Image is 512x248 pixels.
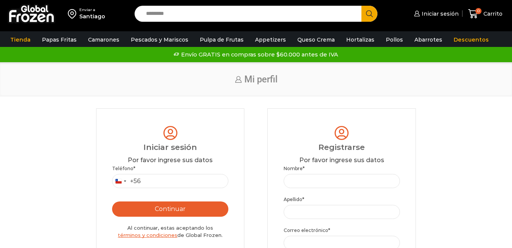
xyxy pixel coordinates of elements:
[162,124,179,142] img: tabler-icon-user-circle.svg
[411,32,446,47] a: Abarrotes
[482,10,502,18] span: Carrito
[112,142,228,153] div: Iniciar sesión
[196,32,247,47] a: Pulpa de Frutas
[450,32,493,47] a: Descuentos
[112,165,228,172] label: Teléfono
[342,32,378,47] a: Hortalizas
[333,124,350,142] img: tabler-icon-user-circle.svg
[68,7,79,20] img: address-field-icon.svg
[38,32,80,47] a: Papas Fritas
[118,232,177,238] a: términos y condiciones
[475,8,482,14] span: 0
[294,32,339,47] a: Queso Crema
[84,32,123,47] a: Camarones
[112,224,228,238] div: Al continuar, estas aceptando los de Global Frozen.
[412,6,459,21] a: Iniciar sesión
[6,32,34,47] a: Tienda
[284,165,400,172] label: Nombre
[251,32,290,47] a: Appetizers
[112,201,228,217] button: Continuar
[284,142,400,153] div: Registrarse
[130,176,141,186] div: +56
[112,174,141,188] button: Selected country
[382,32,407,47] a: Pollos
[284,156,400,165] div: Por favor ingrese sus datos
[244,74,278,85] span: Mi perfil
[112,156,228,165] div: Por favor ingrese sus datos
[79,13,105,20] div: Santiago
[466,5,504,23] a: 0 Carrito
[420,10,459,18] span: Iniciar sesión
[361,6,377,22] button: Search button
[127,32,192,47] a: Pescados y Mariscos
[284,196,400,203] label: Apellido
[284,227,400,234] label: Correo electrónico
[79,7,105,13] div: Enviar a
